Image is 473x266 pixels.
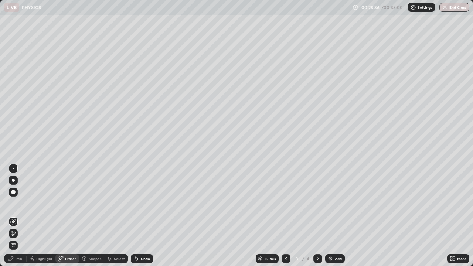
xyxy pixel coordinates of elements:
div: 4 [306,255,310,262]
button: End Class [439,3,469,12]
img: end-class-cross [442,4,448,10]
div: Shapes [89,257,101,260]
img: add-slide-button [327,256,333,262]
span: Erase all [9,243,17,248]
div: Add [335,257,342,260]
p: Settings [418,6,432,9]
img: class-settings-icons [410,4,416,10]
div: / [302,256,304,261]
div: 3 [293,256,301,261]
div: Slides [265,257,276,260]
div: More [457,257,466,260]
div: Undo [141,257,150,260]
div: Highlight [36,257,52,260]
p: LIVE [7,4,17,10]
div: Eraser [65,257,76,260]
div: Select [114,257,125,260]
div: Pen [16,257,22,260]
p: PHYSICS [22,4,41,10]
